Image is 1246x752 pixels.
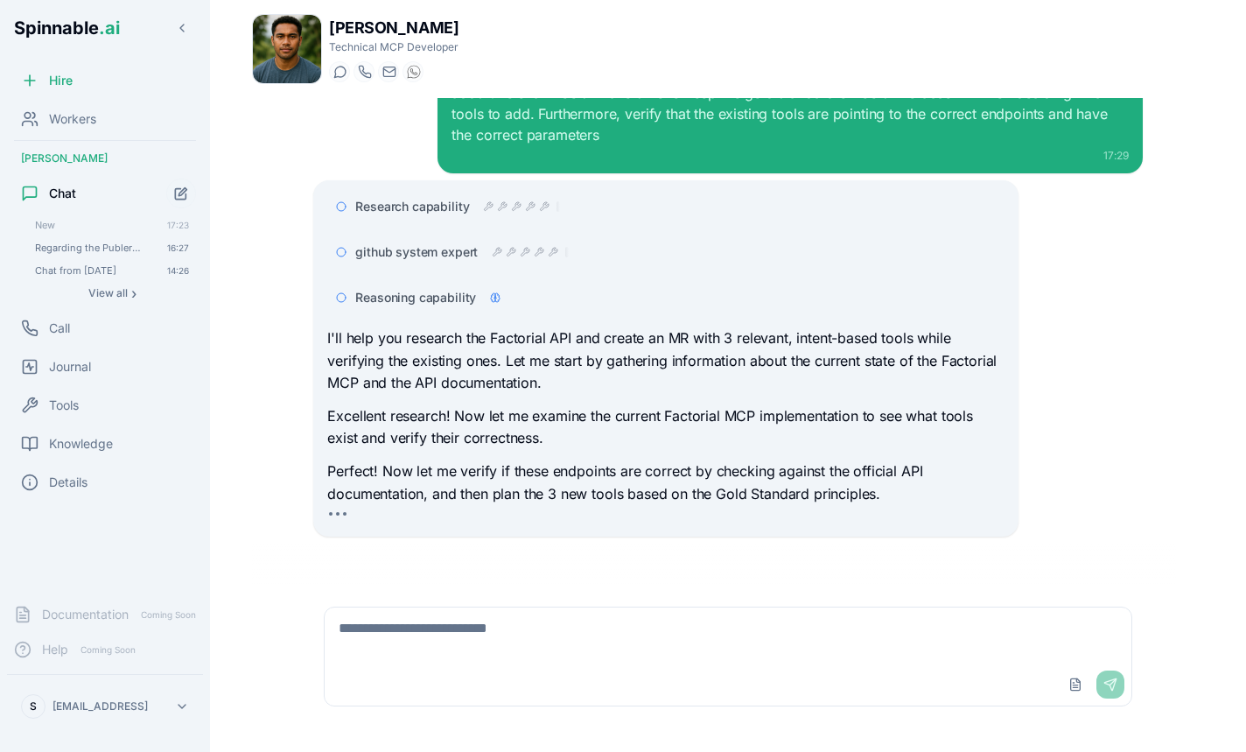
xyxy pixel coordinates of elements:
[355,198,469,215] span: Research capability
[88,286,128,300] span: View all
[52,699,148,713] p: [EMAIL_ADDRESS]
[167,219,189,231] span: 17:23
[355,289,476,306] span: Reasoning capability
[329,16,458,40] h1: [PERSON_NAME]
[49,110,96,128] span: Workers
[49,320,70,337] span: Call
[492,247,502,257] div: tool_call - completed
[556,201,560,212] div: 14 more operations
[49,185,76,202] span: Chat
[327,460,1004,505] p: Perfect! Now let me verify if these endpoints are correct by checking against the official API do...
[75,642,141,658] span: Coming Soon
[42,641,68,658] span: Help
[14,689,196,724] button: S[EMAIL_ADDRESS]
[355,243,478,261] span: github system expert
[136,607,201,623] span: Coming Soon
[28,283,196,304] button: Show all conversations
[483,201,493,212] div: tool_call - completed
[565,247,569,257] div: 11 more operations
[253,15,321,83] img: Liam Kim
[49,72,73,89] span: Hire
[451,149,1128,163] div: 17:29
[327,405,1004,450] p: Excellent research! Now let me examine the current Factorial MCP implementation to see what tools...
[511,201,521,212] div: tool_call - completed
[497,201,507,212] div: tool_call - completed
[49,435,113,453] span: Knowledge
[167,264,189,277] span: 14:26
[14,18,120,39] span: Spinnable
[35,242,143,254] span: Regarding the PublerMCP: The spinnable-backend will send the authentication credentials per user....
[539,201,549,212] div: tool_call - completed
[166,179,196,208] button: Start new chat
[525,201,535,212] div: tool_call - completed
[49,474,87,491] span: Details
[7,144,203,172] div: [PERSON_NAME]
[329,40,458,54] p: Technical MCP Developer
[378,61,399,82] button: Send email to liam.kim@getspinnable.ai
[407,65,421,79] img: WhatsApp
[49,397,79,414] span: Tools
[402,61,423,82] button: WhatsApp
[35,219,160,231] span: New
[329,61,350,82] button: Start a chat with Liam Kim
[99,18,120,39] span: .ai
[42,606,129,623] span: Documentation
[35,264,143,277] span: Chat from 03/10/2025
[520,247,530,257] div: tool_call - completed
[534,247,544,257] div: tool_call - completed
[167,242,189,254] span: 16:27
[49,358,91,376] span: Journal
[490,292,500,303] div: reasoning - started
[327,327,1004,395] p: I'll help you research the Factorial API and create an MR with 3 relevant, intent-based tools whi...
[30,699,37,713] span: S
[353,61,374,82] button: Start a call with Liam Kim
[548,247,558,257] div: tool_call - completed
[506,247,516,257] div: tool_call - completed
[131,286,136,300] span: ›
